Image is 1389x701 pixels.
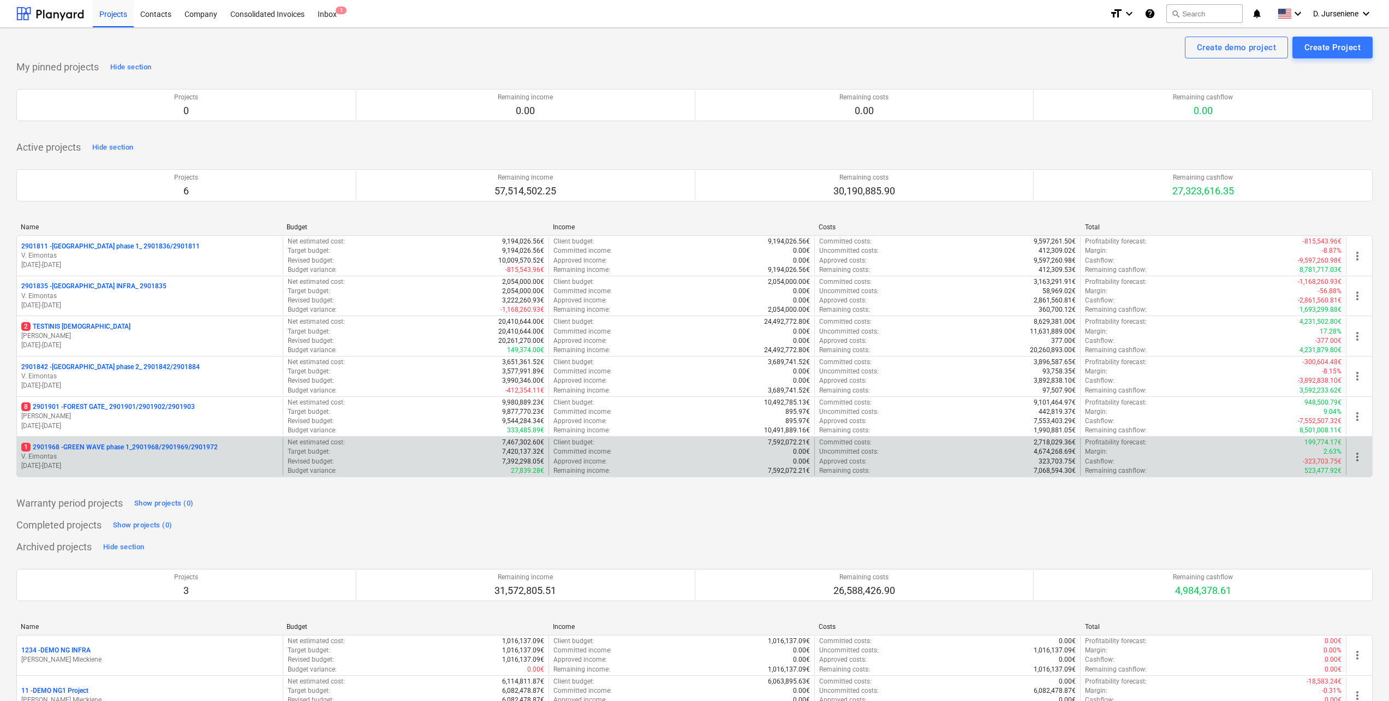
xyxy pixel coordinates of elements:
p: 3,689,741.52€ [768,386,810,395]
p: 7,592,072.21€ [768,438,810,447]
p: V. Eimontas [21,372,278,381]
p: V. Eimontas [21,292,278,301]
p: -56.88% [1318,287,1342,296]
p: 4,231,879.80€ [1299,346,1342,355]
p: Target budget : [288,287,330,296]
p: Remaining cashflow : [1085,305,1147,314]
p: Revised budget : [288,417,334,426]
div: Total [1085,623,1342,631]
p: -9,597,260.98€ [1298,256,1342,265]
p: -1,168,260.93€ [500,305,544,314]
div: 1234 -DEMO NG INFRA[PERSON_NAME] Mleckiene [21,646,278,664]
p: Committed costs : [819,237,872,246]
p: 0.00€ [793,287,810,296]
p: Approved costs : [819,296,867,305]
p: Client budget : [553,317,594,326]
p: Remaining income : [553,305,610,314]
p: 7,392,298.05€ [502,457,544,466]
p: [DATE] - [DATE] [21,381,278,390]
p: V. Eimontas [21,452,278,461]
p: 20,410,644.00€ [498,317,544,326]
p: Target budget : [288,367,330,376]
p: -1,168,260.93€ [1298,277,1342,287]
p: 3,689,741.52€ [768,358,810,367]
p: 323,703.75€ [1039,457,1076,466]
p: 17.28% [1320,327,1342,336]
div: Hide section [110,61,151,74]
span: more_vert [1351,410,1364,423]
p: 9,194,026.56€ [768,237,810,246]
button: Hide section [108,58,154,76]
p: 7,592,072.21€ [768,466,810,476]
p: Target budget : [288,246,330,256]
p: 27,323,616.35 [1172,185,1234,198]
p: Margin : [1085,287,1107,296]
div: Costs [819,223,1076,231]
p: 0 [174,104,198,117]
p: Cashflow : [1085,296,1114,305]
p: 11,631,889.00€ [1030,327,1076,336]
p: 1,693,299.88€ [1299,305,1342,314]
button: Show projects (0) [110,516,175,534]
p: 24,492,772.80€ [764,346,810,355]
p: 199,774.17€ [1304,438,1342,447]
button: Create demo project [1185,37,1288,58]
p: [DATE] - [DATE] [21,341,278,350]
p: Budget variance : [288,265,337,275]
p: 9,101,464.97€ [1034,398,1076,407]
p: Uncommitted costs : [819,287,879,296]
p: Committed costs : [819,317,872,326]
div: Show projects (0) [134,497,193,510]
p: 2901901 - FOREST GATE_ 2901901/2901902/2901903 [21,402,195,412]
div: Show projects (0) [113,519,172,532]
p: -815,543.96€ [1303,237,1342,246]
div: 2901835 -[GEOGRAPHIC_DATA] INFRA_ 2901835V. Eimontas[DATE]-[DATE] [21,282,278,310]
p: Remaining cashflow : [1085,265,1147,275]
p: 0.00 [498,104,553,117]
p: Net estimated cost : [288,277,345,287]
p: 2,054,000.00€ [768,277,810,287]
span: search [1171,9,1180,18]
p: 30,190,885.90 [833,185,895,198]
p: Projects [174,93,198,102]
p: Remaining costs [833,173,895,182]
p: Committed income : [553,246,612,256]
div: Budget [287,223,544,231]
p: 0.00€ [793,246,810,256]
p: Profitability forecast : [1085,438,1147,447]
p: 3,896,587.65€ [1034,358,1076,367]
p: Margin : [1085,246,1107,256]
p: 57,514,502.25 [494,185,556,198]
p: 0.00€ [793,327,810,336]
span: more_vert [1351,330,1364,343]
p: 9,194,026.56€ [768,265,810,275]
span: 1 [21,443,31,452]
p: Committed income : [553,287,612,296]
p: Client budget : [553,398,594,407]
p: 0.00€ [793,296,810,305]
div: Total [1085,223,1342,231]
p: Uncommitted costs : [819,327,879,336]
p: -815,543.96€ [505,265,544,275]
span: more_vert [1351,249,1364,263]
span: more_vert [1351,370,1364,383]
p: -300,604.48€ [1303,358,1342,367]
button: Search [1166,4,1243,23]
p: Net estimated cost : [288,398,345,407]
p: 20,410,644.00€ [498,327,544,336]
p: 7,467,302.60€ [502,438,544,447]
p: Revised budget : [288,256,334,265]
div: 2TESTINIS [DEMOGRAPHIC_DATA][PERSON_NAME][DATE]-[DATE] [21,322,278,350]
p: Net estimated cost : [288,237,345,246]
p: 10,009,570.52€ [498,256,544,265]
p: Client budget : [553,237,594,246]
p: 20,260,893.00€ [1030,346,1076,355]
p: 3,592,233.62€ [1299,386,1342,395]
p: Remaining cashflow [1173,573,1233,582]
p: 6 [174,185,198,198]
p: Committed income : [553,447,612,456]
p: Target budget : [288,447,330,456]
p: Budget variance : [288,346,337,355]
span: 1 [336,7,347,14]
p: TESTINIS [DEMOGRAPHIC_DATA] [21,322,130,331]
